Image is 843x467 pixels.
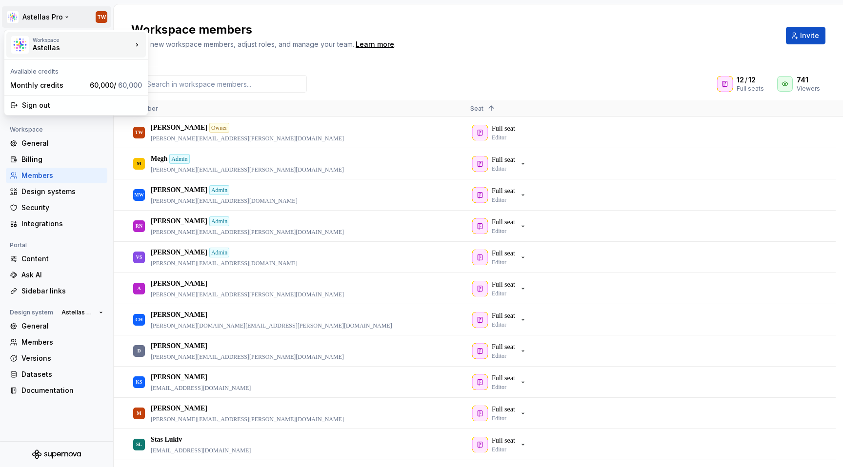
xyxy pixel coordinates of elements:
div: Available credits [6,62,146,78]
div: Workspace [33,37,132,43]
span: 60,000 [118,81,142,89]
img: b2369ad3-f38c-46c1-b2a2-f2452fdbdcd2.png [11,36,29,54]
div: Monthly credits [10,80,86,90]
div: Sign out [22,100,142,110]
span: 60,000 / [90,81,142,89]
div: Astellas [33,43,116,53]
